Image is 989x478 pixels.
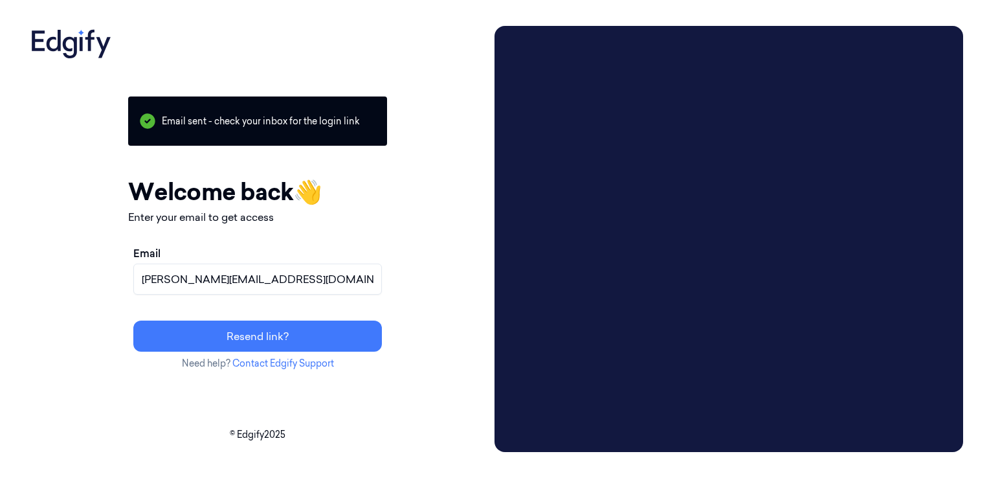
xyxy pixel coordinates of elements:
p: Enter your email to get access [128,209,387,225]
button: Resend link? [133,321,382,352]
p: Email sent - check your inbox for the login link [128,97,387,146]
input: name@example.com [133,264,382,295]
p: © Edgify 2025 [26,428,489,442]
a: Contact Edgify Support [232,358,334,369]
h1: Welcome back 👋 [128,174,387,209]
label: Email [133,245,161,261]
p: Need help? [128,357,387,370]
